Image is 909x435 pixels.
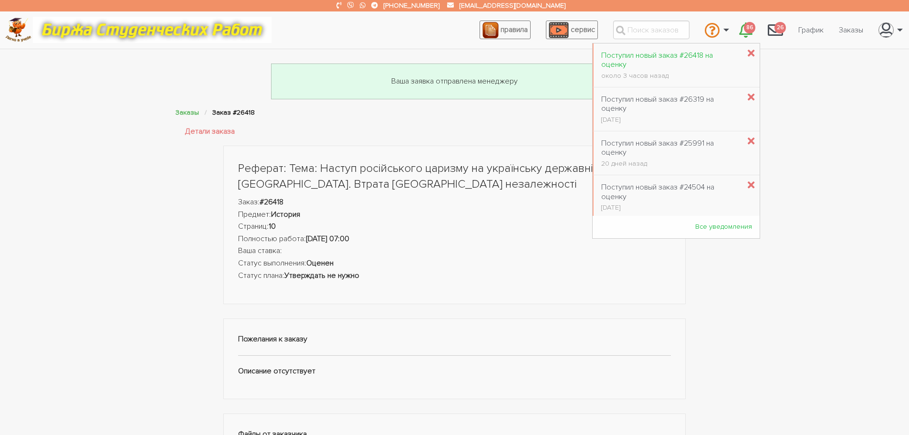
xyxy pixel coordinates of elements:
[284,271,359,280] strong: Утверждать не нужно
[238,221,671,233] li: Страниц:
[601,139,740,157] div: Поступил новый заказ #25991 на оценку
[384,1,439,10] a: [PHONE_NUMBER]
[613,21,690,39] input: Поиск заказов
[5,18,31,42] img: logo-c4363faeb99b52c628a42810ed6dfb4293a56d4e4775eb116515dfe7f33672af.png
[238,334,307,344] strong: Пожелания к заказу
[774,22,786,34] span: 26
[176,108,199,117] a: Заказы
[480,21,531,39] a: правила
[601,95,740,113] div: Поступил новый заказ #26319 на оценку
[601,183,740,201] div: Поступил новый заказ #24504 на оценку
[238,245,671,257] li: Ваша ставка:
[238,209,671,221] li: Предмет:
[460,1,565,10] a: [EMAIL_ADDRESS][DOMAIN_NAME]
[238,270,671,282] li: Статус плана:
[238,233,671,245] li: Полностью работа:
[594,46,748,85] a: Поступил новый заказ #26418 на оценку около 3 часов назад
[212,107,255,118] li: Заказ #26418
[760,17,791,43] a: 26
[306,234,349,244] strong: [DATE] 07:00
[482,22,499,38] img: agreement_icon-feca34a61ba7f3d1581b08bc946b2ec1ccb426f67415f344566775c155b7f62c.png
[601,73,740,79] div: около 3 часов назад
[601,160,740,167] div: 20 дней назад
[306,258,334,268] strong: Оценен
[269,222,276,231] strong: 10
[594,90,748,129] a: Поступил новый заказ #26319 на оценку [DATE]
[260,197,283,207] strong: #26418
[688,218,760,236] a: Все уведомления
[185,126,235,138] a: Детали заказа
[571,25,595,34] span: сервис
[549,22,569,38] img: play_icon-49f7f135c9dc9a03216cfdbccbe1e3994649169d890fb554cedf0eac35a01ba8.png
[744,22,755,34] span: 86
[33,17,272,43] img: motto-12e01f5a76059d5f6a28199ef077b1f78e012cfde436ab5cf1d4517935686d32.gif
[238,160,671,192] h1: Реферат: Тема: Наступ російського царизму на українську державність у роки [GEOGRAPHIC_DATA]. Втр...
[594,178,748,217] a: Поступил новый заказ #24504 на оценку [DATE]
[546,21,598,39] a: сервис
[601,204,740,211] div: [DATE]
[283,75,627,88] p: Ваша заявка отправлена менеджеру
[791,21,831,39] a: График
[831,21,871,39] a: Заказы
[601,51,740,69] div: Поступил новый заказ #26418 на оценку
[731,17,760,43] a: 86
[271,210,300,219] strong: История
[501,25,528,34] span: правила
[601,117,740,123] div: [DATE]
[238,196,671,209] li: Заказ:
[594,134,748,173] a: Поступил новый заказ #25991 на оценку 20 дней назад
[223,318,686,399] div: Описание отсутствует
[238,257,671,270] li: Статус выполнения:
